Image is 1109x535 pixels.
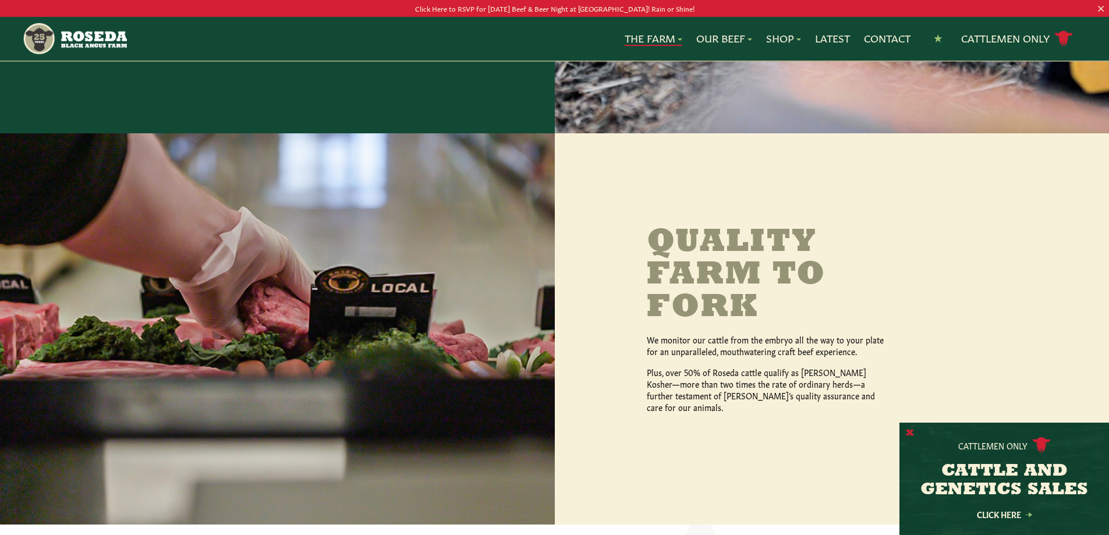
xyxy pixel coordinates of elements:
[961,29,1073,49] a: Cattlemen Only
[815,31,850,46] a: Latest
[647,334,891,357] p: We monitor our cattle from the embryo all the way to your plate for an unparalleled, mouthwaterin...
[766,31,801,46] a: Shop
[55,2,1054,15] p: Click Here to RSVP for [DATE] Beef & Beer Night at [GEOGRAPHIC_DATA]! Rain or Shine!
[625,31,682,46] a: The Farm
[647,366,891,413] p: Plus, over 50% of Roseda cattle qualify as [PERSON_NAME] Kosher—more than two times the rate of o...
[864,31,910,46] a: Contact
[22,17,1087,61] nav: Main Navigation
[696,31,752,46] a: Our Beef
[914,462,1094,499] h3: CATTLE AND GENETICS SALES
[22,22,126,56] img: https://roseda.com/wp-content/uploads/2021/05/roseda-25-header.png
[1032,437,1051,453] img: cattle-icon.svg
[952,511,1057,518] a: Click Here
[647,226,938,324] h2: Quality Farm to Fork
[958,440,1027,451] p: Cattlemen Only
[906,427,914,440] button: X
